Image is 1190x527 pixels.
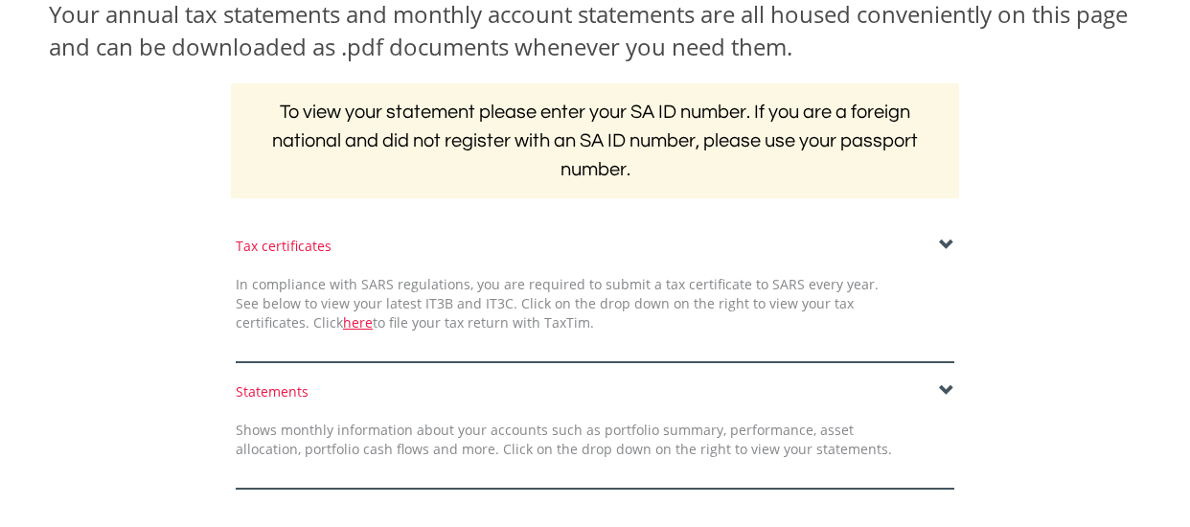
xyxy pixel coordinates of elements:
div: Statements [236,382,954,401]
span: Click to file your tax return with TaxTim. [313,313,594,332]
span: In compliance with SARS regulations, you are required to submit a tax certificate to SARS every y... [236,275,879,332]
div: Shows monthly information about your accounts such as portfolio summary, performance, asset alloc... [221,421,906,459]
div: Tax certificates [236,237,954,256]
h2: To view your statement please enter your SA ID number. If you are a foreign national and did not ... [231,83,959,198]
a: here [343,313,373,332]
